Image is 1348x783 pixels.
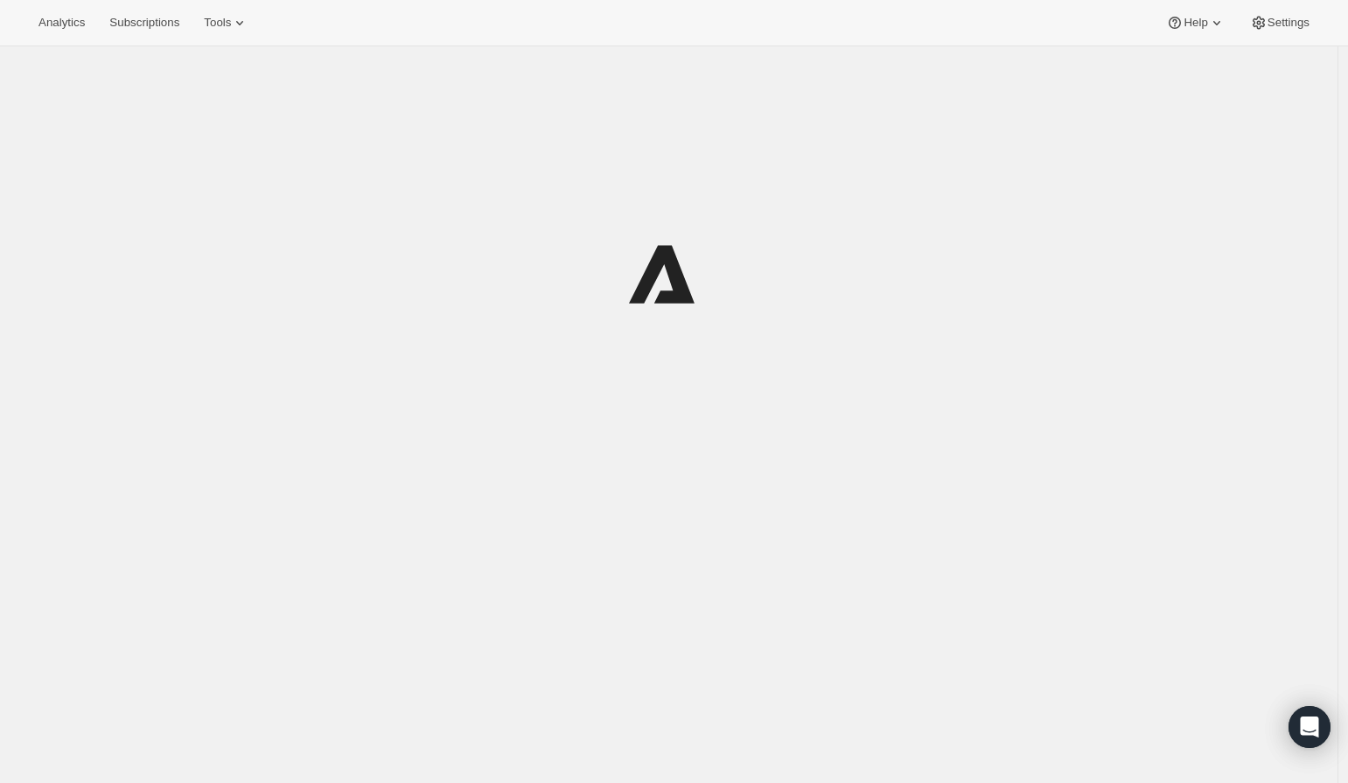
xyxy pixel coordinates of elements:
[193,10,259,35] button: Tools
[1289,706,1331,748] div: Open Intercom Messenger
[1184,16,1207,30] span: Help
[1240,10,1320,35] button: Settings
[204,16,231,30] span: Tools
[38,16,85,30] span: Analytics
[1268,16,1310,30] span: Settings
[99,10,190,35] button: Subscriptions
[1156,10,1235,35] button: Help
[109,16,179,30] span: Subscriptions
[28,10,95,35] button: Analytics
